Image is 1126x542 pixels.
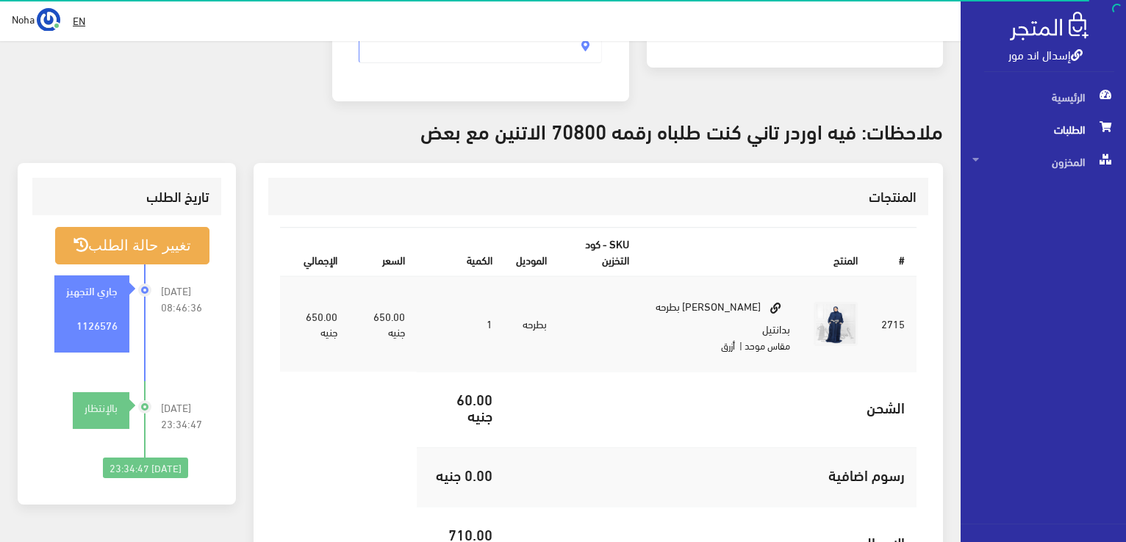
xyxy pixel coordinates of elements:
span: الطلبات [972,113,1114,145]
h5: الشحن [516,399,905,415]
th: الموديل [504,228,559,276]
td: 650.00 جنيه [280,276,349,372]
div: [DATE] 23:34:47 [103,458,188,478]
span: الرئيسية [972,81,1114,113]
a: المخزون [961,145,1126,178]
img: ... [37,8,60,32]
th: اﻹجمالي [280,228,349,276]
h3: تاريخ الطلب [44,189,209,203]
strong: جاري التجهيز [66,282,118,298]
span: [DATE] 08:46:36 [161,283,209,315]
th: المنتج [641,228,869,276]
a: الرئيسية [961,81,1126,113]
td: [PERSON_NAME] بطرحه بدانتيل [641,276,802,372]
a: إسدال اند مور [1008,43,1083,65]
a: ... Noha [12,7,60,31]
td: 1 [417,276,504,372]
strong: 1126576 [76,317,118,333]
div: بالإنتظار [73,400,129,416]
h3: المنتجات [280,189,917,203]
h5: رسوم اضافية [516,466,905,483]
a: EN [67,7,91,34]
th: SKU - كود التخزين [559,228,641,276]
small: | أزرق [721,336,742,354]
img: . [1010,12,1089,40]
td: 2715 [869,276,917,372]
span: [DATE] 23:34:47 [161,400,209,432]
td: 650.00 جنيه [349,276,417,372]
small: مقاس موحد [745,336,790,354]
h5: 0.00 جنيه [428,466,492,483]
th: الكمية [417,228,504,276]
u: EN [73,11,85,29]
th: # [869,228,917,276]
span: Noha [12,10,35,28]
h5: 60.00 جنيه [428,391,492,423]
button: تغيير حالة الطلب [55,227,209,264]
td: بطرحه [504,276,559,372]
h3: ملاحظات: فيه اوردر تاني كنت طلباه رقمه 70800 الاتنين مع بعض [18,119,943,142]
span: المخزون [972,145,1114,178]
th: السعر [349,228,417,276]
a: الطلبات [961,113,1126,145]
